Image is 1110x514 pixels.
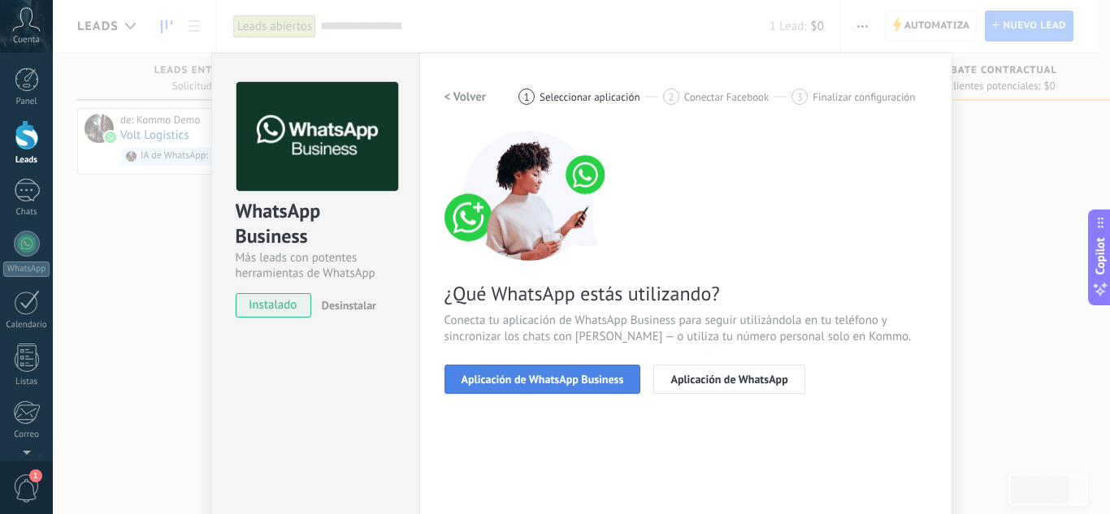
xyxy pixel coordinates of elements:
div: WhatsApp [3,261,50,277]
span: Aplicación de WhatsApp Business [462,374,624,385]
span: 3 [797,90,803,104]
span: 2 [668,90,674,104]
h2: < Volver [444,89,487,105]
div: Correo [3,430,50,440]
span: Aplicación de WhatsApp [670,374,787,385]
div: Listas [3,377,50,387]
span: Cuenta [13,35,40,45]
span: Conectar Facebook [684,91,770,103]
img: logo_main.png [236,82,398,192]
button: Aplicación de WhatsApp [653,365,804,394]
div: WhatsApp Business [236,198,396,250]
span: Copilot [1092,237,1108,274]
button: < Volver [444,82,487,111]
div: Calendario [3,320,50,330]
span: instalado [236,293,310,317]
div: Chats [3,207,50,218]
span: Desinstalar [322,298,376,313]
div: Leads [3,155,50,166]
span: 1 [524,90,530,104]
button: Aplicación de WhatsApp Business [444,365,641,394]
span: Conecta tu aplicación de WhatsApp Business para seguir utilizándola en tu teléfono y sincronizar ... [444,313,927,345]
span: Seleccionar aplicación [540,91,640,103]
button: Desinstalar [315,293,376,317]
div: Panel [3,97,50,107]
img: connect number [444,131,615,261]
span: ¿Qué WhatsApp estás utilizando? [444,281,927,306]
span: Finalizar configuración [813,91,915,103]
span: 1 [29,469,42,482]
div: Más leads con potentes herramientas de WhatsApp [236,250,396,281]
